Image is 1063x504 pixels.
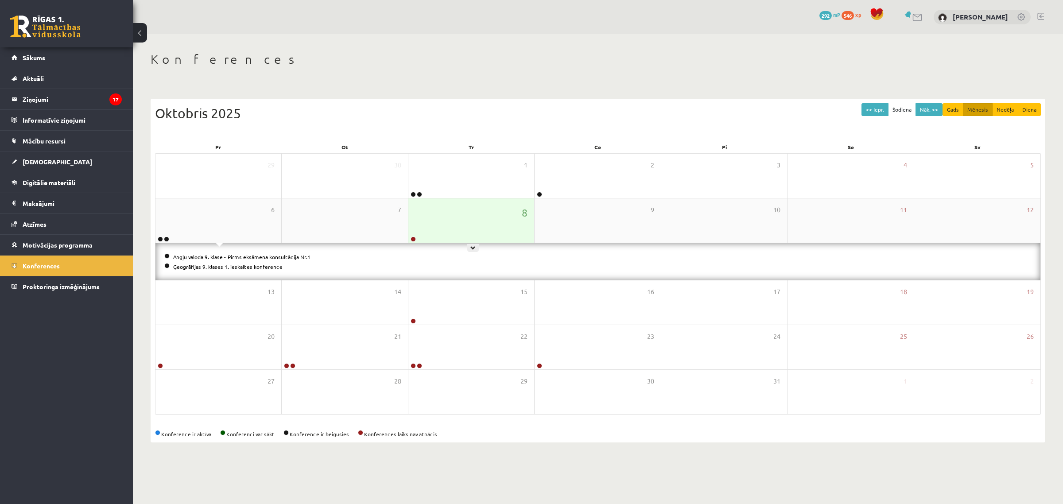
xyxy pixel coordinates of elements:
a: 292 mP [819,11,840,18]
span: 20 [268,332,275,341]
span: 19 [1027,287,1034,297]
span: 14 [394,287,401,297]
span: 10 [773,205,780,215]
span: 23 [647,332,654,341]
span: mP [833,11,840,18]
span: 22 [520,332,528,341]
span: 6 [271,205,275,215]
span: Sākums [23,54,45,62]
span: 3 [777,160,780,170]
span: 21 [394,332,401,341]
span: 546 [842,11,854,20]
span: Konferences [23,262,60,270]
span: 2 [651,160,654,170]
div: Konference ir aktīva Konferenci var sākt Konference ir beigusies Konferences laiks nav atnācis [155,430,1041,438]
span: 29 [268,160,275,170]
span: 2 [1030,376,1034,386]
a: Atzīmes [12,214,122,234]
i: 17 [109,93,122,105]
span: 5 [1030,160,1034,170]
span: 12 [1027,205,1034,215]
div: Ce [535,141,661,153]
span: 24 [773,332,780,341]
legend: Informatīvie ziņojumi [23,110,122,130]
span: 9 [651,205,654,215]
a: [PERSON_NAME] [953,12,1008,21]
a: Mācību resursi [12,131,122,151]
legend: Ziņojumi [23,89,122,109]
span: 15 [520,287,528,297]
span: 18 [900,287,907,297]
div: Pr [155,141,282,153]
span: xp [855,11,861,18]
a: Ziņojumi17 [12,89,122,109]
a: Konferences [12,256,122,276]
legend: Maksājumi [23,193,122,213]
a: [DEMOGRAPHIC_DATA] [12,151,122,172]
span: 292 [819,11,832,20]
button: Mēnesis [963,103,993,116]
a: 546 xp [842,11,865,18]
div: Oktobris 2025 [155,103,1041,123]
span: Motivācijas programma [23,241,93,249]
span: Mācību resursi [23,137,66,145]
a: Proktoringa izmēģinājums [12,276,122,297]
span: 27 [268,376,275,386]
span: 30 [394,160,401,170]
a: Maksājumi [12,193,122,213]
span: Digitālie materiāli [23,178,75,186]
button: Diena [1018,103,1041,116]
span: Atzīmes [23,220,47,228]
span: 31 [773,376,780,386]
button: Šodiena [888,103,916,116]
a: Ģeogrāfijas 9. klases 1. ieskaites konference [173,263,283,270]
span: 8 [522,205,528,220]
span: 13 [268,287,275,297]
span: Proktoringa izmēģinājums [23,283,100,291]
span: 11 [900,205,907,215]
span: 4 [904,160,907,170]
span: [DEMOGRAPHIC_DATA] [23,158,92,166]
span: 30 [647,376,654,386]
span: 16 [647,287,654,297]
button: Nedēļa [992,103,1018,116]
div: Ot [282,141,408,153]
span: 1 [524,160,528,170]
button: Gads [943,103,963,116]
div: Se [788,141,915,153]
a: Angļu valoda 9. klase - Pirms eksāmena konsultācija Nr.1 [173,253,310,260]
span: 17 [773,287,780,297]
button: Nāk. >> [916,103,943,116]
a: Digitālie materiāli [12,172,122,193]
div: Tr [408,141,535,153]
h1: Konferences [151,52,1045,67]
a: Sākums [12,47,122,68]
img: Ņikita Morozovs [938,13,947,22]
span: 1 [904,376,907,386]
span: 7 [398,205,401,215]
span: 29 [520,376,528,386]
button: << Iepr. [861,103,888,116]
div: Sv [914,141,1041,153]
a: Rīgas 1. Tālmācības vidusskola [10,16,81,38]
a: Motivācijas programma [12,235,122,255]
a: Aktuāli [12,68,122,89]
div: Pi [661,141,788,153]
span: 25 [900,332,907,341]
a: Informatīvie ziņojumi [12,110,122,130]
span: 26 [1027,332,1034,341]
span: Aktuāli [23,74,44,82]
span: 28 [394,376,401,386]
